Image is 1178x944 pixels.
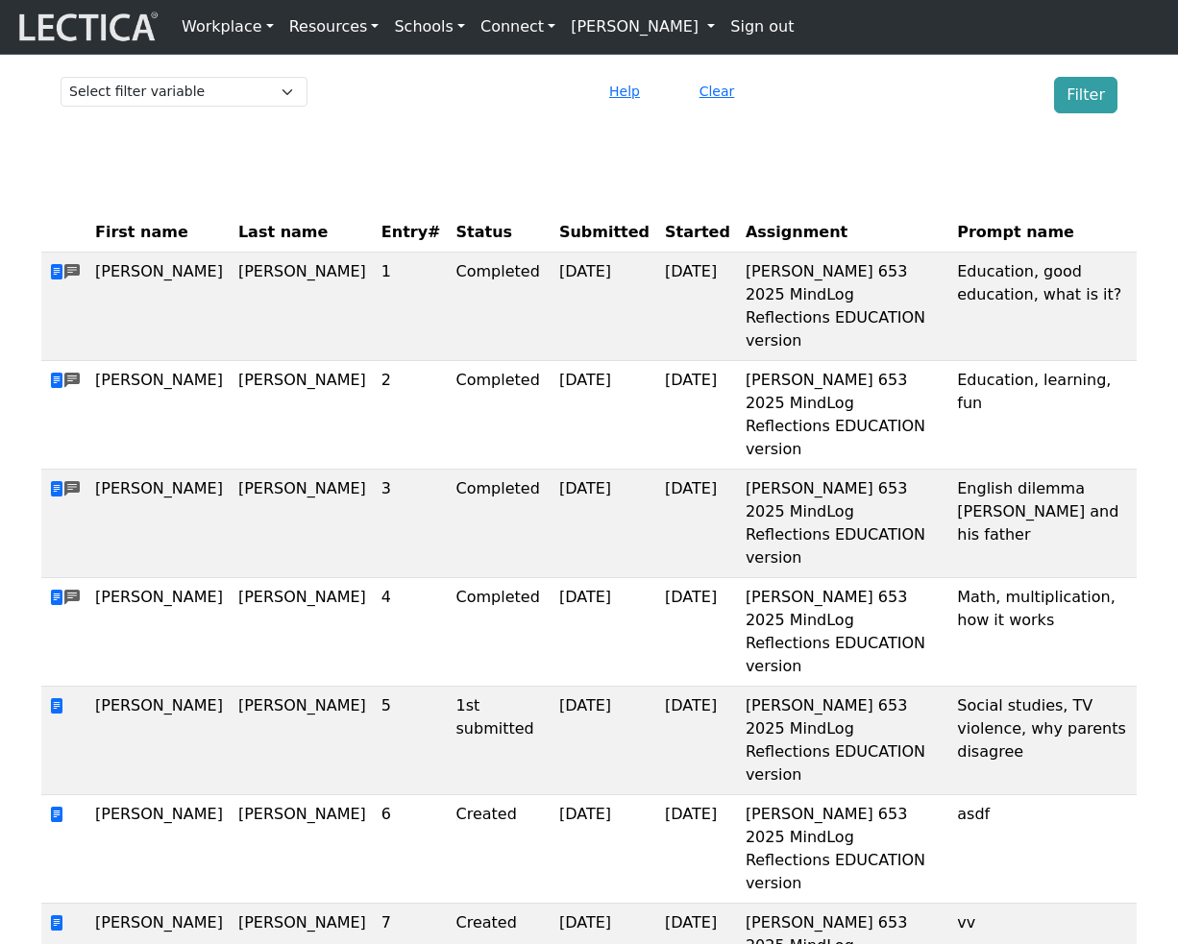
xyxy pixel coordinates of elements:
span: view [49,372,64,390]
td: [PERSON_NAME] 653 2025 MindLog Reflections EDUCATION version [738,361,949,470]
th: Entry# [374,213,449,253]
a: Workplace [174,8,282,46]
td: 5 [374,687,449,795]
td: [DATE] [552,361,657,470]
td: [PERSON_NAME] [231,795,374,904]
span: view [49,806,64,824]
th: Submitted [552,213,657,253]
td: [DATE] [657,470,738,578]
td: [PERSON_NAME] [87,470,231,578]
a: Schools [386,8,473,46]
span: comments [64,261,80,284]
td: [DATE] [657,578,738,687]
td: [DATE] [552,795,657,904]
span: view [49,589,64,607]
img: lecticalive [14,9,159,45]
td: English dilemma [PERSON_NAME] and his father [949,470,1137,578]
th: Last name [231,213,374,253]
td: [DATE] [657,361,738,470]
button: Help [601,77,649,107]
a: Resources [282,8,387,46]
td: [PERSON_NAME] [87,578,231,687]
th: First name [87,213,231,253]
th: Assignment [738,213,949,253]
span: view [49,263,64,281]
td: [DATE] [552,470,657,578]
span: view [49,914,64,932]
td: [PERSON_NAME] [231,253,374,361]
td: Social studies, TV violence, why parents disagree [949,687,1137,795]
td: Math, multiplication, how it works [949,578,1137,687]
button: Clear [691,77,744,107]
span: comments [64,478,80,501]
td: asdf [949,795,1137,904]
span: view [49,480,64,498]
td: [DATE] [657,253,738,361]
td: [PERSON_NAME] [231,687,374,795]
span: comments [64,587,80,610]
td: [DATE] [657,687,738,795]
td: 2 [374,361,449,470]
td: [PERSON_NAME] 653 2025 MindLog Reflections EDUCATION version [738,578,949,687]
td: [PERSON_NAME] [87,361,231,470]
td: [PERSON_NAME] 653 2025 MindLog Reflections EDUCATION version [738,470,949,578]
td: [PERSON_NAME] 653 2025 MindLog Reflections EDUCATION version [738,795,949,904]
td: [PERSON_NAME] [231,470,374,578]
td: [DATE] [657,795,738,904]
td: [PERSON_NAME] 653 2025 MindLog Reflections EDUCATION version [738,687,949,795]
td: 3 [374,470,449,578]
td: [DATE] [552,253,657,361]
td: [PERSON_NAME] [231,361,374,470]
td: [DATE] [552,687,657,795]
th: Status [449,213,552,253]
a: Sign out [723,8,801,46]
td: 1 [374,253,449,361]
td: Education, good education, what is it? [949,253,1137,361]
td: [PERSON_NAME] [87,253,231,361]
td: [DATE] [552,578,657,687]
a: Help [601,82,649,100]
a: Connect [473,8,563,46]
td: [PERSON_NAME] [87,687,231,795]
span: view [49,697,64,715]
a: [PERSON_NAME] [563,8,723,46]
th: Started [657,213,738,253]
td: Completed [449,361,552,470]
td: Completed [449,578,552,687]
td: Created [449,795,552,904]
th: Prompt name [949,213,1137,253]
span: comments [64,370,80,393]
td: Completed [449,253,552,361]
button: Filter [1054,77,1117,113]
td: 1st submitted [449,687,552,795]
td: Education, learning, fun [949,361,1137,470]
td: [PERSON_NAME] [231,578,374,687]
td: 6 [374,795,449,904]
td: Completed [449,470,552,578]
td: [PERSON_NAME] [87,795,231,904]
td: [PERSON_NAME] 653 2025 MindLog Reflections EDUCATION version [738,253,949,361]
td: 4 [374,578,449,687]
